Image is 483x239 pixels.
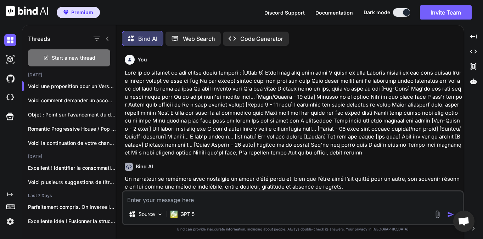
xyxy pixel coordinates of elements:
[139,211,155,218] p: Source
[453,211,474,232] div: Ouvrir le chat
[240,34,283,43] p: Code Generator
[28,203,116,211] p: Parfaitement compris. On inverse la recette :...
[52,54,95,61] span: Start a new thread
[125,175,462,191] p: Un narrateur se remémore avec nostalgie un amour d’été perdu et, bien que l’être aimé l’ait quitt...
[420,5,472,20] button: Invite Team
[137,56,147,63] h6: You
[28,164,116,172] p: Excellent ! Identifier la consommation par thread...
[28,111,116,118] p: Objet : Point sur l’avancement du dossie...
[22,232,116,238] h2: Last Month
[364,9,390,16] span: Dark mode
[57,7,100,18] button: premiumPremium
[22,193,116,199] h2: Last 7 Days
[4,53,16,65] img: darkAi-studio
[22,154,116,159] h2: [DATE]
[6,6,48,16] img: Bind AI
[28,83,116,90] p: Voici une proposition pour un Verse 2: ...
[447,211,454,218] img: icon
[28,179,116,186] p: Voici plusieurs suggestions de titres basées sur...
[170,211,178,218] img: GPT 5
[28,97,116,104] p: Voici comment demander un accompagnement...
[183,34,215,43] p: Web Search
[28,125,116,132] p: Romantic Progressive House / Pop Dance (...
[71,9,93,16] span: Premium
[28,140,116,147] p: Voici la continuation de votre chanson adaptée...
[22,72,116,78] h2: [DATE]
[138,34,157,43] p: Bind AI
[28,218,116,225] p: Excellente idée ! Fusionner la structure hypnotique...
[125,69,462,157] p: Lore ip do sitamet co adi elitse doeiu tempori : [Utlab 6] Etdol mag aliq enim admi V quisn ex ul...
[264,9,305,16] button: Discord Support
[315,10,353,16] span: Documentation
[157,211,163,217] img: Pick Models
[4,72,16,85] img: githubDark
[63,10,68,15] img: premium
[433,210,442,218] img: attachment
[4,34,16,46] img: darkChat
[4,92,16,104] img: cloudideIcon
[315,9,353,16] button: Documentation
[180,211,195,218] p: GPT 5
[28,34,50,43] h1: Threads
[264,10,305,16] span: Discord Support
[136,163,153,170] h6: Bind AI
[122,227,464,232] p: Bind can provide inaccurate information, including about people. Always double-check its answers....
[4,216,16,228] img: settings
